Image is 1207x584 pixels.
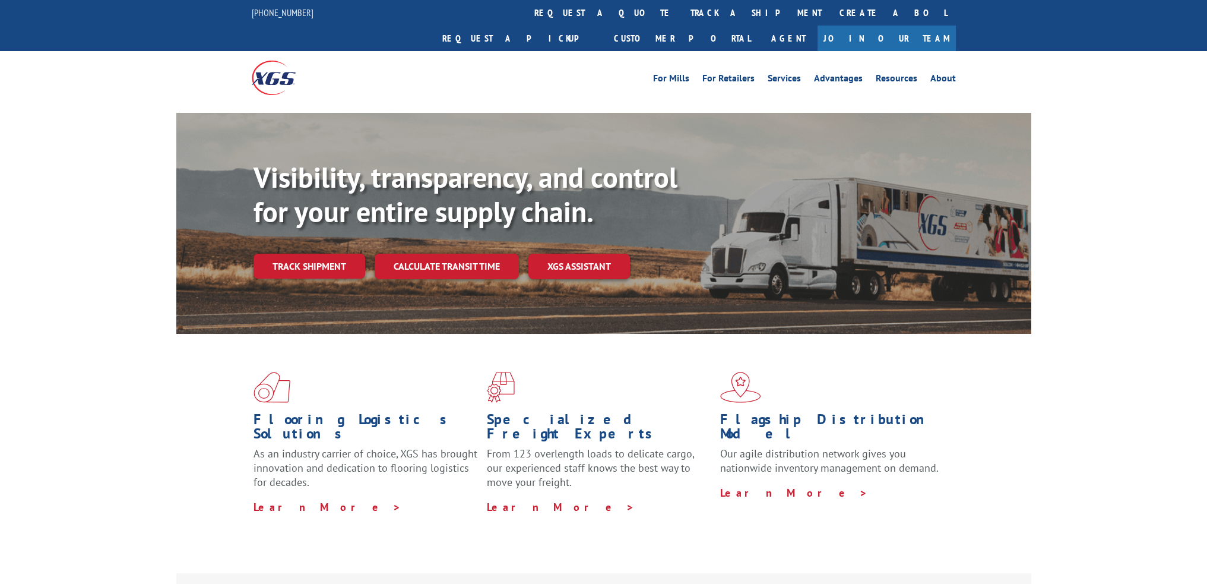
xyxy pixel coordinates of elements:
a: [PHONE_NUMBER] [252,7,313,18]
h1: Specialized Freight Experts [487,412,711,447]
a: Advantages [814,74,863,87]
a: XGS ASSISTANT [528,254,630,279]
img: xgs-icon-total-supply-chain-intelligence-red [254,372,290,403]
a: Agent [759,26,818,51]
p: From 123 overlength loads to delicate cargo, our experienced staff knows the best way to move you... [487,447,711,500]
a: Track shipment [254,254,365,279]
span: Our agile distribution network gives you nationwide inventory management on demand. [720,447,939,475]
span: As an industry carrier of choice, XGS has brought innovation and dedication to flooring logistics... [254,447,477,489]
a: Calculate transit time [375,254,519,279]
h1: Flooring Logistics Solutions [254,412,478,447]
a: Learn More > [487,500,635,514]
a: Customer Portal [605,26,759,51]
a: Learn More > [254,500,401,514]
img: xgs-icon-flagship-distribution-model-red [720,372,761,403]
a: Services [768,74,801,87]
h1: Flagship Distribution Model [720,412,945,447]
a: Resources [876,74,917,87]
b: Visibility, transparency, and control for your entire supply chain. [254,159,677,230]
img: xgs-icon-focused-on-flooring-red [487,372,515,403]
a: Request a pickup [433,26,605,51]
a: Learn More > [720,486,868,500]
a: About [930,74,956,87]
a: Join Our Team [818,26,956,51]
a: For Retailers [702,74,755,87]
a: For Mills [653,74,689,87]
